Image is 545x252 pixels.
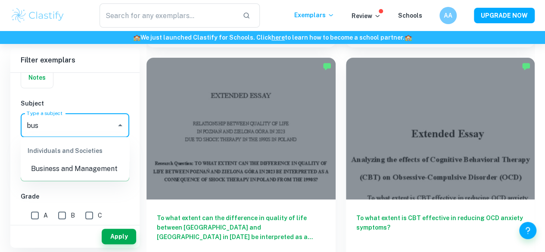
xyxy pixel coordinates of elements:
img: Marked [323,62,331,71]
h6: AA [443,11,453,20]
button: AA [439,7,457,24]
img: Marked [522,62,530,71]
p: Exemplars [294,10,334,20]
img: Clastify logo [10,7,65,24]
div: Individuals and Societies [21,140,129,161]
span: A [44,211,48,220]
h6: To what extent is CBT effective in reducing OCD anxiety symptoms? [356,213,525,242]
h6: We just launched Clastify for Schools. Click to learn how to become a school partner. [2,33,543,42]
span: 🏫 [405,34,412,41]
span: B [71,211,75,220]
li: Business and Management [21,161,129,177]
button: Close [114,119,126,131]
button: UPGRADE NOW [474,8,535,23]
input: Search for any exemplars... [100,3,236,28]
span: 🏫 [133,34,140,41]
h6: Subject [21,99,129,108]
label: Type a subject [27,109,62,117]
button: Notes [21,67,53,88]
h6: Filter exemplars [10,48,140,72]
a: here [271,34,285,41]
button: Apply [102,229,136,244]
button: Help and Feedback [519,222,536,239]
h6: To what extent can the difference in quality of life between [GEOGRAPHIC_DATA] and [GEOGRAPHIC_DA... [157,213,325,242]
p: Review [352,11,381,21]
h6: Grade [21,192,129,201]
span: C [98,211,102,220]
a: Schools [398,12,422,19]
